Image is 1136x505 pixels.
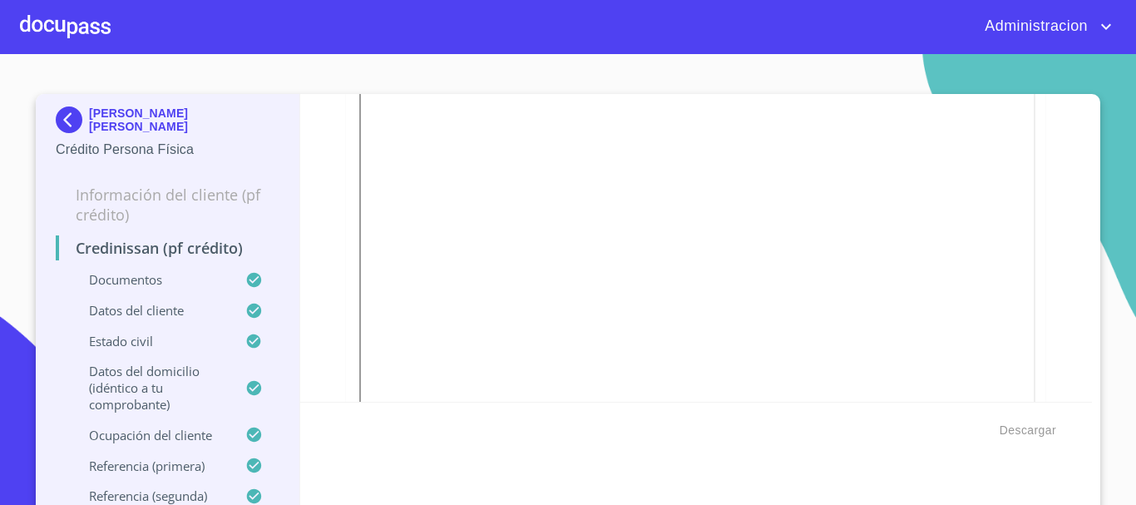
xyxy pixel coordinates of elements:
p: Información del cliente (PF crédito) [56,185,279,225]
p: Documentos [56,271,245,288]
p: Datos del cliente [56,302,245,319]
button: Descargar [993,415,1063,446]
p: [PERSON_NAME] [PERSON_NAME] [89,106,279,133]
p: Crédito Persona Física [56,140,279,160]
p: Referencia (segunda) [56,488,245,504]
div: [PERSON_NAME] [PERSON_NAME] [56,106,279,140]
p: Credinissan (PF crédito) [56,238,279,258]
p: Estado civil [56,333,245,349]
span: Descargar [1000,420,1056,441]
p: Datos del domicilio (idéntico a tu comprobante) [56,363,245,413]
img: Docupass spot blue [56,106,89,133]
span: Administracion [972,13,1096,40]
p: Ocupación del Cliente [56,427,245,443]
p: Referencia (primera) [56,458,245,474]
button: account of current user [972,13,1116,40]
